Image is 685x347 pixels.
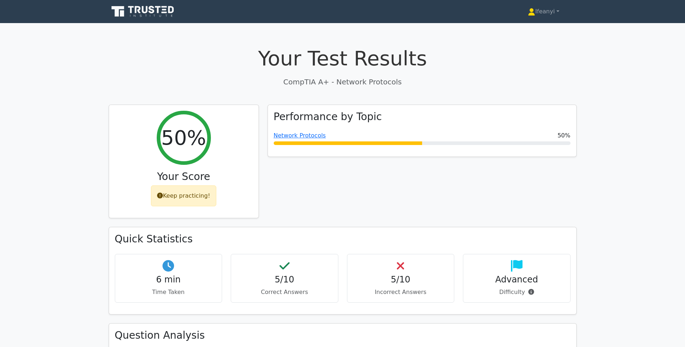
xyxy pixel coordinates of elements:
[237,274,332,285] h4: 5/10
[115,233,571,245] h3: Quick Statistics
[274,132,326,139] a: Network Protocols
[121,274,216,285] h4: 6 min
[115,329,571,342] h3: Question Analysis
[151,185,216,206] div: Keep practicing!
[109,76,577,87] p: CompTIA A+ - Network Protocols
[121,288,216,297] p: Time Taken
[558,131,571,140] span: 50%
[115,171,253,183] h3: Your Score
[237,288,332,297] p: Correct Answers
[353,288,448,297] p: Incorrect Answers
[469,288,564,297] p: Difficulty
[469,274,564,285] h4: Advanced
[511,4,576,19] a: Ifeanyi
[274,111,382,123] h3: Performance by Topic
[353,274,448,285] h4: 5/10
[109,46,577,70] h1: Your Test Results
[161,126,206,150] h2: 50%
